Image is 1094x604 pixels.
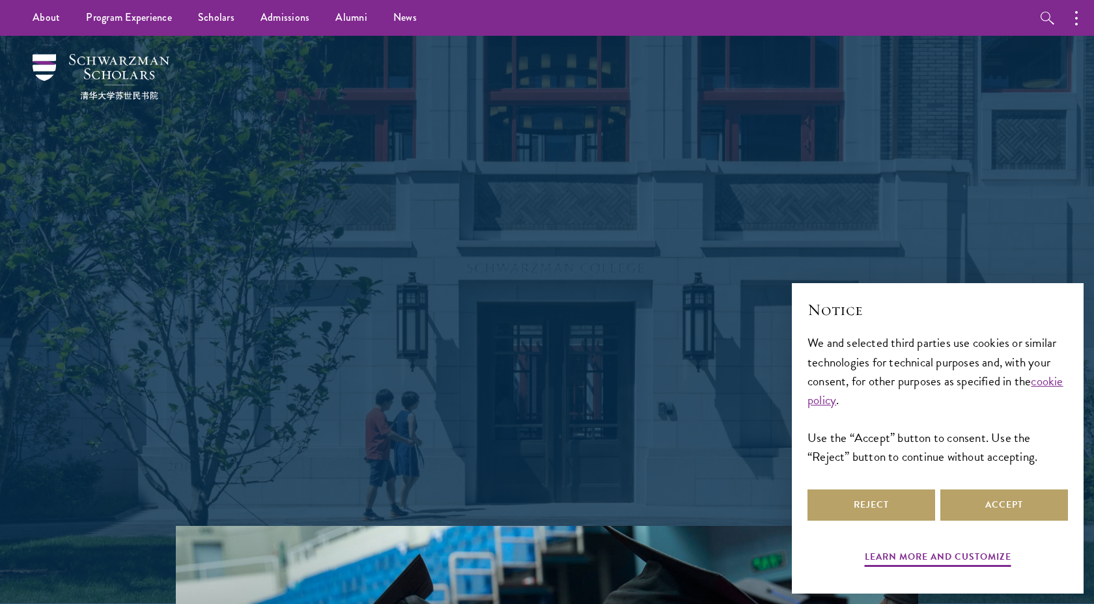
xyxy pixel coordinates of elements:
button: Learn more and customize [865,549,1011,569]
a: cookie policy [807,372,1063,409]
button: Reject [807,489,935,521]
button: Accept [940,489,1068,521]
img: Schwarzman Scholars [33,54,169,100]
div: We and selected third parties use cookies or similar technologies for technical purposes and, wit... [807,333,1068,465]
h2: Notice [807,299,1068,321]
